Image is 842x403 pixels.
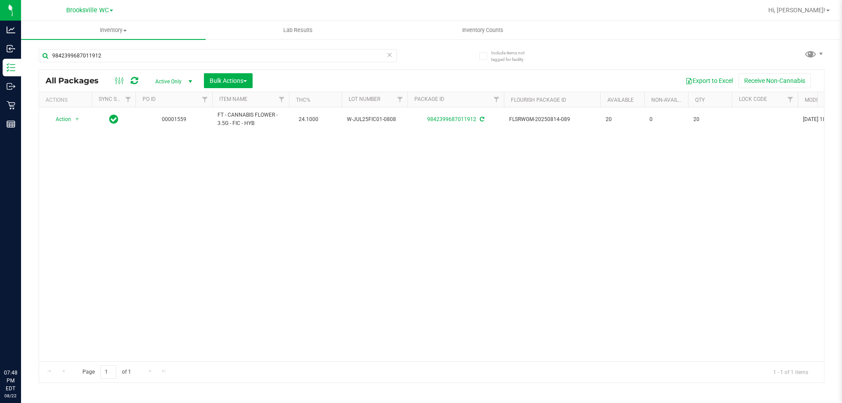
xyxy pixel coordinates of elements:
[7,120,15,128] inline-svg: Reports
[651,97,690,103] a: Non-Available
[7,101,15,110] inline-svg: Retail
[4,369,17,392] p: 07:48 PM EDT
[7,63,15,72] inline-svg: Inventory
[75,365,138,379] span: Page of 1
[427,116,476,122] a: 9842399687011912
[393,92,407,107] a: Filter
[21,26,206,34] span: Inventory
[109,113,118,125] span: In Sync
[162,116,186,122] a: 00001559
[121,92,136,107] a: Filter
[48,113,71,125] span: Action
[143,96,156,102] a: PO ID
[511,97,566,103] a: Flourish Package ID
[491,50,535,63] span: Include items not tagged for facility
[7,25,15,34] inline-svg: Analytics
[66,7,109,14] span: Brooksville WC
[489,92,504,107] a: Filter
[99,96,132,102] a: Sync Status
[206,21,390,39] a: Lab Results
[478,116,484,122] span: Sync from Compliance System
[210,77,247,84] span: Bulk Actions
[693,115,727,124] span: 20
[21,21,206,39] a: Inventory
[414,96,444,102] a: Package ID
[219,96,247,102] a: Item Name
[100,365,116,379] input: 1
[7,44,15,53] inline-svg: Inbound
[9,333,35,359] iframe: Resource center
[46,76,107,86] span: All Packages
[768,7,825,14] span: Hi, [PERSON_NAME]!
[695,97,705,103] a: Qty
[349,96,380,102] a: Lot Number
[72,113,83,125] span: select
[390,21,575,39] a: Inventory Counts
[46,97,88,103] div: Actions
[198,92,212,107] a: Filter
[607,97,634,103] a: Available
[606,115,639,124] span: 20
[739,73,811,88] button: Receive Non-Cannabis
[296,97,310,103] a: THC%
[4,392,17,399] p: 08/22
[450,26,515,34] span: Inventory Counts
[347,115,402,124] span: W-JUL25FIC01-0808
[275,92,289,107] a: Filter
[39,49,397,62] input: Search Package ID, Item Name, SKU, Lot or Part Number...
[766,365,815,378] span: 1 - 1 of 1 items
[386,49,392,61] span: Clear
[739,96,767,102] a: Lock Code
[509,115,595,124] span: FLSRWGM-20250814-089
[783,92,798,107] a: Filter
[7,82,15,91] inline-svg: Outbound
[271,26,325,34] span: Lab Results
[204,73,253,88] button: Bulk Actions
[294,113,323,126] span: 24.1000
[218,111,284,128] span: FT - CANNABIS FLOWER - 3.5G - FIC - HYB
[680,73,739,88] button: Export to Excel
[649,115,683,124] span: 0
